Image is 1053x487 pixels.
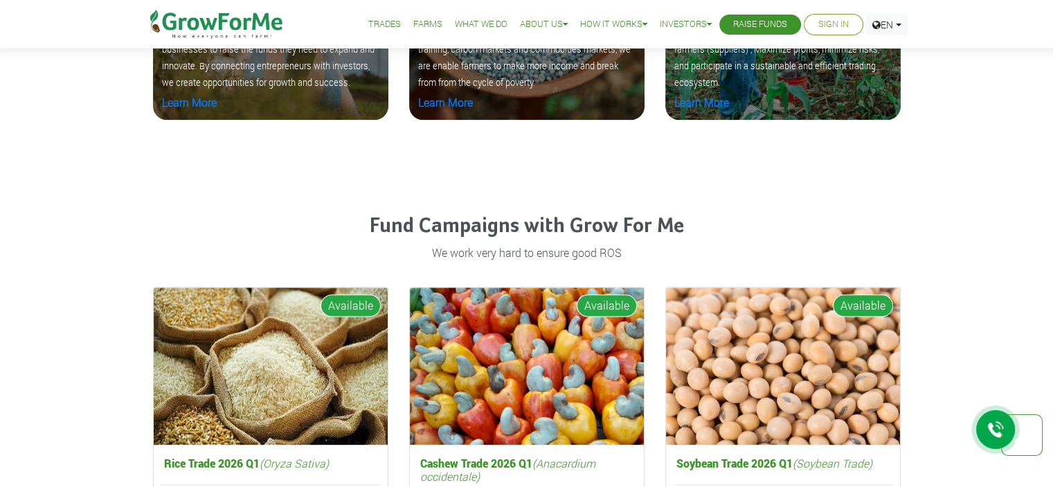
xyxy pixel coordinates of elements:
p: We work very hard to ensure good ROS [155,245,899,261]
a: How it Works [580,17,647,32]
i: (Anacardium occidentale) [420,456,595,484]
h5: Soybean Trade 2026 Q1 [673,453,893,473]
a: About Us [520,17,568,32]
a: Learn More [162,95,217,109]
span: Available [321,294,381,317]
span: Available [833,294,893,317]
a: Learn More [418,95,473,109]
a: EN [866,14,908,35]
a: Sign In [818,17,849,32]
a: Learn More [674,95,729,109]
span: Available [577,294,637,317]
a: What We Do [455,17,507,32]
h5: Cashew Trade 2026 Q1 [417,453,637,486]
a: Farms [413,17,442,32]
img: growforme image [410,287,644,445]
a: Raise Funds [733,17,787,32]
h5: Rice Trade 2026 Q1 [161,453,381,473]
img: growforme image [154,287,388,445]
i: (Oryza Sativa) [260,456,329,470]
img: growforme image [666,287,900,445]
a: Trades [368,17,401,32]
a: Investors [660,17,712,32]
h4: Fund Campaigns with Grow For Me [153,214,901,239]
i: (Soybean Trade) [793,456,872,470]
